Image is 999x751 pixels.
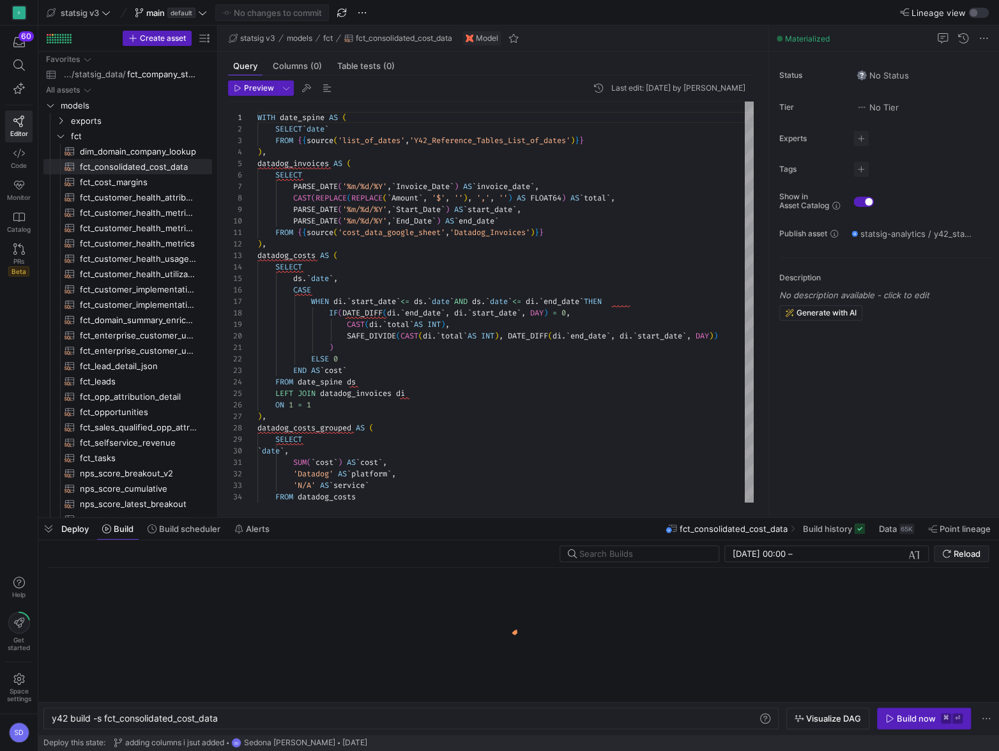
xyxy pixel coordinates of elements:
[61,8,99,18] span: statsig v3
[61,98,210,113] span: models
[387,193,392,203] span: `
[228,238,242,250] div: 12
[80,298,197,312] span: fct_customer_implementation_metrics​​​​​​​​​​
[132,4,210,21] button: maindefault
[257,112,275,123] span: WITH
[13,6,26,19] div: S
[333,227,338,238] span: (
[275,124,302,134] span: SELECT
[779,229,827,238] span: Publish asset
[392,216,396,226] span: `
[275,135,293,146] span: FROM
[298,227,302,238] span: {
[454,216,459,226] span: `
[244,738,335,747] span: Sedona [PERSON_NAME]
[517,193,526,203] span: AS
[257,147,262,157] span: )
[530,181,535,192] span: `
[280,112,324,123] span: date_spine
[7,687,31,702] span: Space settings
[228,273,242,284] div: 15
[463,204,468,215] span: `
[80,497,197,512] span: nps_score_latest_breakout​​​​​​​​​​
[472,181,477,192] span: `
[311,273,329,284] span: date
[477,193,490,203] span: ','
[333,158,342,169] span: AS
[848,225,976,242] button: statsig-analytics / y42_statsig_v3_test_main / fct_consolidated_cost_data
[228,215,242,227] div: 10
[392,193,418,203] span: Amount
[142,518,226,540] button: Build scheduler
[43,174,212,190] div: Press SPACE to select this row.
[228,204,242,215] div: 9
[463,193,468,203] span: )
[140,34,186,43] span: Create asset
[229,518,275,540] button: Alerts
[43,343,212,358] a: fct_enterprise_customer_usage​​​​​​​​​​
[5,174,33,206] a: Monitor
[490,193,494,203] span: ,
[43,282,212,297] a: fct_customer_implementation_metrics_latest​​​​​​​​​​
[46,86,80,95] div: All assets
[257,250,316,261] span: datadog_costs
[857,102,899,112] span: No Tier
[857,70,909,80] span: No Status
[80,221,197,236] span: fct_customer_health_metrics_v2​​​​​​​​​​
[512,204,517,215] span: `
[779,165,843,174] span: Tags
[338,204,342,215] span: (
[454,193,463,203] span: ''
[387,181,392,192] span: ,
[80,328,197,343] span: fct_enterprise_customer_usage_3d_lag​​​​​​​​​​
[9,722,29,743] div: SD
[779,71,843,80] span: Status
[43,236,212,251] div: Press SPACE to select this row.
[405,135,409,146] span: ,
[579,549,708,559] input: Search Builds
[941,713,951,724] kbd: ⌘
[257,239,262,249] span: )
[275,170,302,180] span: SELECT
[293,285,311,295] span: CASE
[899,524,914,534] div: 65K
[43,190,212,205] div: Press SPACE to select this row.
[418,193,423,203] span: `
[307,135,333,146] span: source
[307,273,311,284] span: `
[228,135,242,146] div: 3
[329,273,333,284] span: `
[338,135,405,146] span: 'list_of_dates'
[423,193,427,203] span: ,
[43,113,212,128] div: Press SPACE to select this row.
[7,193,31,201] span: Monitor
[228,80,278,96] button: Preview
[311,193,316,203] span: (
[5,719,33,746] button: SD
[383,62,395,70] span: (0)
[879,524,897,534] span: Data
[477,181,530,192] span: invoice_date
[43,4,114,21] button: statsig v3
[611,193,615,203] span: ,
[43,190,212,205] a: fct_customer_health_attributes​​​​​​​​​​
[228,112,242,123] div: 1
[342,204,387,215] span: '%m/%d/%Y'
[71,129,210,144] span: fct
[383,193,387,203] span: (
[43,52,212,67] div: Press SPACE to select this row.
[392,181,396,192] span: `
[246,524,270,534] span: Alerts
[43,420,212,435] a: fct_sales_qualified_opp_attribution_detail​​​​​​​​​​
[43,205,212,220] a: fct_customer_health_metrics_latest​​​​​​​​​​
[570,193,579,203] span: AS
[441,204,445,215] span: `
[80,313,197,328] span: fct_domain_summary_enriched​​​​​​​​​​
[897,713,936,724] div: Build now
[779,103,843,112] span: Tier
[409,135,570,146] span: 'Y42_Reference_Tables_List_of_dates'
[293,181,338,192] span: PARSE_DATE
[228,181,242,192] div: 7
[262,147,266,157] span: ,
[5,238,33,282] a: PRsBeta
